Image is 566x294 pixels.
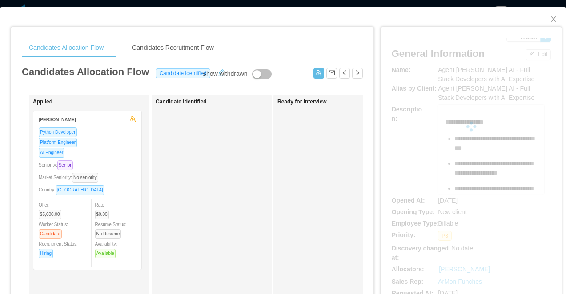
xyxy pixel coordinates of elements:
span: Hiring [39,249,53,258]
span: Resume Status: [95,222,127,236]
span: No seniority [72,173,98,183]
span: Candidate [39,229,62,239]
span: Candidate identified [156,68,210,78]
span: Country: [39,187,108,192]
h1: Applied [33,99,157,105]
span: Worker Status: [39,222,68,236]
span: Python Developer [39,127,77,137]
strong: [PERSON_NAME] [39,117,76,122]
span: Seniority: [39,163,76,167]
button: icon: edit [214,67,228,76]
span: Available [95,249,116,258]
article: Candidates Allocation Flow [22,64,149,79]
button: icon: usergroup-add [313,68,324,79]
i: icon: close [550,16,557,23]
span: AI Engineer [39,148,64,158]
span: $0.00 [95,210,109,219]
div: Show withdrawn [202,69,248,79]
span: No Resume [95,229,121,239]
div: Candidates Recruitment Flow [125,38,221,58]
span: [GEOGRAPHIC_DATA] [56,185,104,195]
button: icon: left [339,68,350,79]
span: Senior [57,160,73,170]
span: team [130,116,136,122]
span: Availability: [95,242,119,256]
h1: Ready for Interview [277,99,402,105]
button: Close [541,7,566,32]
h1: Candidate Identified [156,99,280,105]
span: Rate [95,203,112,217]
span: Platform Engineer [39,138,77,147]
span: $5,000.00 [39,210,61,219]
span: Recruitment Status: [39,242,78,256]
span: Market Seniority: [39,175,102,180]
span: Offer: [39,203,65,217]
button: icon: right [352,68,363,79]
button: icon: mail [326,68,337,79]
div: Candidates Allocation Flow [22,38,111,58]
